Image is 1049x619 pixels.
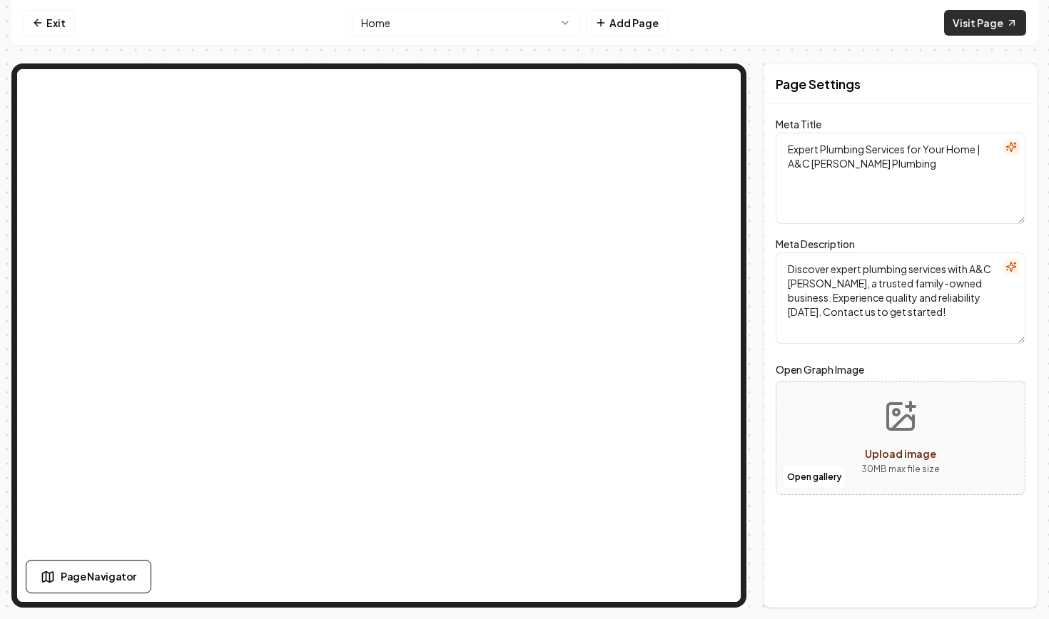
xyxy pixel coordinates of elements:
span: Page Navigator [61,569,136,584]
button: Open gallery [782,466,846,488]
h2: Page Settings [776,74,861,94]
button: Page Navigator [26,560,151,593]
a: Exit [23,10,75,36]
a: Visit Page [944,10,1026,36]
button: Add Page [586,10,668,36]
span: Upload image [865,447,936,460]
button: Upload image [850,388,951,488]
label: Meta Description [776,237,855,250]
p: 30 MB max file size [861,462,940,476]
label: Meta Title [776,118,821,131]
label: Open Graph Image [776,361,1025,378]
